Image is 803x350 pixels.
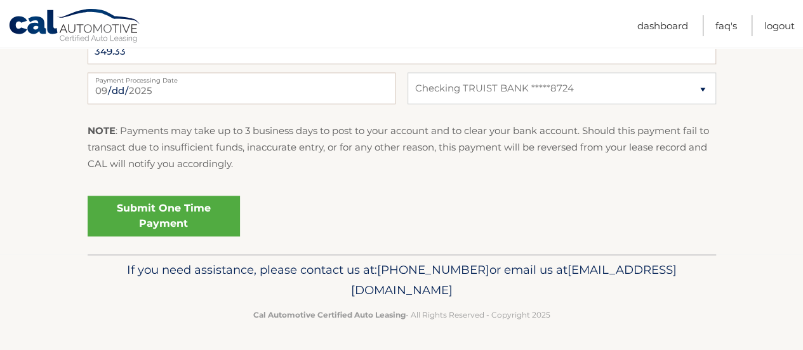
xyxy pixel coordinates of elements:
[88,72,395,104] input: Payment Date
[96,260,708,300] p: If you need assistance, please contact us at: or email us at
[96,308,708,321] p: - All Rights Reserved - Copyright 2025
[764,15,795,36] a: Logout
[637,15,688,36] a: Dashboard
[88,123,716,173] p: : Payments may take up to 3 business days to post to your account and to clear your bank account....
[253,310,406,320] strong: Cal Automotive Certified Auto Leasing
[88,72,395,83] label: Payment Processing Date
[88,125,116,137] strong: NOTE
[88,196,240,236] a: Submit One Time Payment
[8,8,142,45] a: Cal Automotive
[377,262,489,277] span: [PHONE_NUMBER]
[715,15,737,36] a: FAQ's
[351,262,677,297] span: [EMAIL_ADDRESS][DOMAIN_NAME]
